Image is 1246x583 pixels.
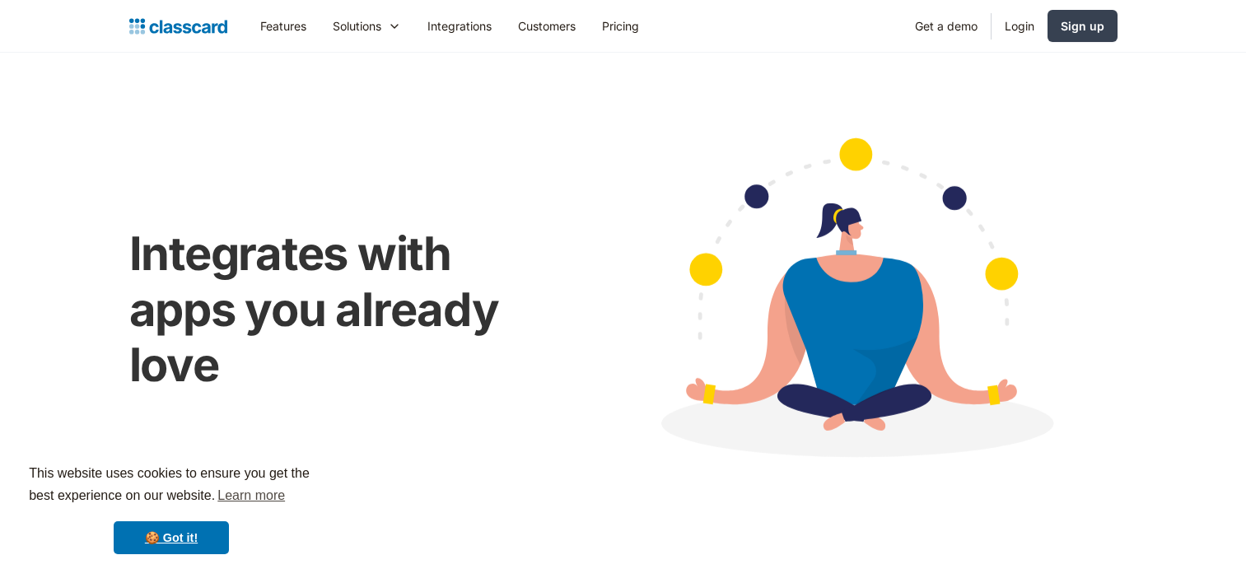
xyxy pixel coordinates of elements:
[1061,17,1104,35] div: Sign up
[320,7,414,44] div: Solutions
[590,106,1118,501] img: Cartoon image showing connected apps
[114,521,229,554] a: dismiss cookie message
[129,15,227,38] a: home
[129,226,557,393] h1: Integrates with apps you already love
[215,483,287,508] a: learn more about cookies
[589,7,652,44] a: Pricing
[414,7,505,44] a: Integrations
[247,7,320,44] a: Features
[902,7,991,44] a: Get a demo
[1048,10,1118,42] a: Sign up
[29,464,314,508] span: This website uses cookies to ensure you get the best experience on our website.
[13,448,329,570] div: cookieconsent
[333,17,381,35] div: Solutions
[505,7,589,44] a: Customers
[992,7,1048,44] a: Login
